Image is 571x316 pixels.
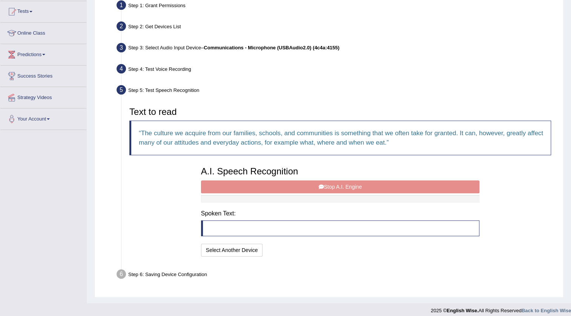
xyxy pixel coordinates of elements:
q: The culture we acquire from our families, schools, and communities is something that we often tak... [139,130,543,146]
h3: Text to read [129,107,551,117]
a: Success Stories [0,66,86,84]
div: Step 5: Test Speech Recognition [113,83,560,99]
h3: A.I. Speech Recognition [201,166,480,176]
strong: English Wise. [447,308,478,313]
div: 2025 © All Rights Reserved [431,303,571,314]
div: Step 6: Saving Device Configuration [113,267,560,284]
a: Online Class [0,23,86,41]
button: Select Another Device [201,244,263,256]
a: Strategy Videos [0,87,86,106]
a: Your Account [0,108,86,127]
a: Back to English Wise [522,308,571,313]
div: Step 3: Select Audio Input Device [113,41,560,57]
span: – [201,45,339,50]
a: Predictions [0,44,86,63]
div: Step 4: Test Voice Recording [113,62,560,78]
h4: Spoken Text: [201,210,480,217]
a: Tests [0,1,86,20]
b: Communications - Microphone (USBAudio2.0) (4c4a:4155) [204,45,339,50]
div: Step 2: Get Devices List [113,19,560,36]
